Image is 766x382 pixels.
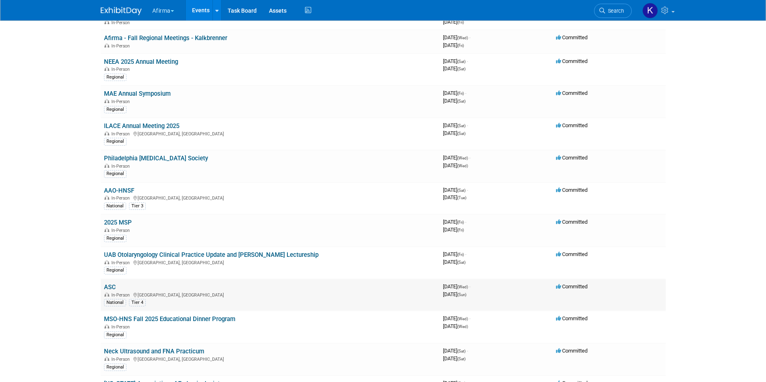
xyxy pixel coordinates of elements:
div: Regional [104,331,127,339]
div: Tier 3 [129,202,146,210]
div: Regional [104,138,127,145]
span: - [467,122,468,128]
span: (Sat) [457,99,465,103]
span: (Fri) [457,228,464,232]
img: In-Person Event [104,99,109,103]
span: (Sun) [457,292,466,297]
img: In-Person Event [104,67,109,71]
span: In-Person [111,43,132,49]
span: Committed [556,315,587,321]
img: ExhibitDay [101,7,142,15]
span: (Sat) [457,67,465,71]
span: In-Person [111,357,132,362]
div: Regional [104,235,127,242]
img: In-Person Event [104,131,109,135]
span: Committed [556,155,587,161]
span: In-Person [111,260,132,265]
span: (Sat) [457,59,465,64]
span: - [469,155,470,161]
img: In-Person Event [104,164,109,168]
span: (Wed) [457,156,468,160]
img: In-Person Event [104,357,109,361]
span: (Wed) [457,317,468,321]
span: [DATE] [443,291,466,297]
img: In-Person Event [104,195,109,200]
a: Philadelphia [MEDICAL_DATA] Society [104,155,208,162]
span: [DATE] [443,162,468,169]
span: [DATE] [443,283,470,290]
span: [DATE] [443,98,465,104]
span: [DATE] [443,155,470,161]
a: UAB Otolaryngology Clinical Practice Update and [PERSON_NAME] Lectureship [104,251,319,258]
span: [DATE] [443,65,465,72]
span: [DATE] [443,259,465,265]
span: [DATE] [443,187,468,193]
div: National [104,202,126,210]
span: Committed [556,251,587,257]
span: [DATE] [443,355,465,362]
span: - [465,219,466,225]
div: Tier 4 [129,299,146,306]
img: In-Person Event [104,20,109,24]
a: 2025 MSP [104,219,132,226]
img: In-Person Event [104,228,109,232]
span: In-Person [111,228,132,233]
span: [DATE] [443,19,464,25]
span: In-Person [111,164,132,169]
span: [DATE] [443,42,464,48]
div: [GEOGRAPHIC_DATA], [GEOGRAPHIC_DATA] [104,194,436,201]
div: Regional [104,364,127,371]
span: Committed [556,58,587,64]
img: In-Person Event [104,324,109,328]
span: (Tue) [457,195,466,200]
span: (Wed) [457,285,468,289]
div: Regional [104,267,127,274]
span: [DATE] [443,90,466,96]
span: (Sat) [457,188,465,193]
div: [GEOGRAPHIC_DATA], [GEOGRAPHIC_DATA] [104,355,436,362]
span: (Wed) [457,36,468,40]
span: In-Person [111,195,132,201]
img: In-Person Event [104,43,109,47]
div: [GEOGRAPHIC_DATA], [GEOGRAPHIC_DATA] [104,259,436,265]
img: Keirsten Davis [642,3,658,18]
a: ILACE Annual Meeting 2025 [104,122,179,130]
span: [DATE] [443,122,468,128]
span: (Sat) [457,124,465,128]
span: In-Person [111,67,132,72]
span: (Wed) [457,164,468,168]
div: [GEOGRAPHIC_DATA], [GEOGRAPHIC_DATA] [104,291,436,298]
a: NEEA 2025 Annual Meeting [104,58,178,65]
a: MSO-HNS Fall 2025 Educational Dinner Program [104,315,235,323]
span: (Fri) [457,20,464,25]
div: Regional [104,106,127,113]
span: (Sat) [457,357,465,361]
div: Regional [104,170,127,178]
span: [DATE] [443,227,464,233]
span: (Fri) [457,220,464,225]
span: [DATE] [443,34,470,40]
span: [DATE] [443,315,470,321]
span: [DATE] [443,348,468,354]
span: (Sat) [457,131,465,136]
span: [DATE] [443,58,468,64]
span: Search [605,8,624,14]
div: Regional [104,74,127,81]
span: - [469,315,470,321]
span: (Wed) [457,324,468,329]
span: - [467,348,468,354]
a: Neck Ultrasound and FNA Practicum [104,348,204,355]
span: Committed [556,90,587,96]
span: [DATE] [443,194,466,200]
span: - [467,187,468,193]
span: In-Person [111,99,132,104]
a: AAO-HNSF [104,187,134,194]
span: [DATE] [443,323,468,329]
a: Search [594,4,632,18]
span: - [465,251,466,257]
span: (Sat) [457,349,465,353]
div: [GEOGRAPHIC_DATA], [GEOGRAPHIC_DATA] [104,130,436,137]
span: Committed [556,34,587,40]
a: MAE Annual Symposium [104,90,171,97]
span: Committed [556,283,587,290]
